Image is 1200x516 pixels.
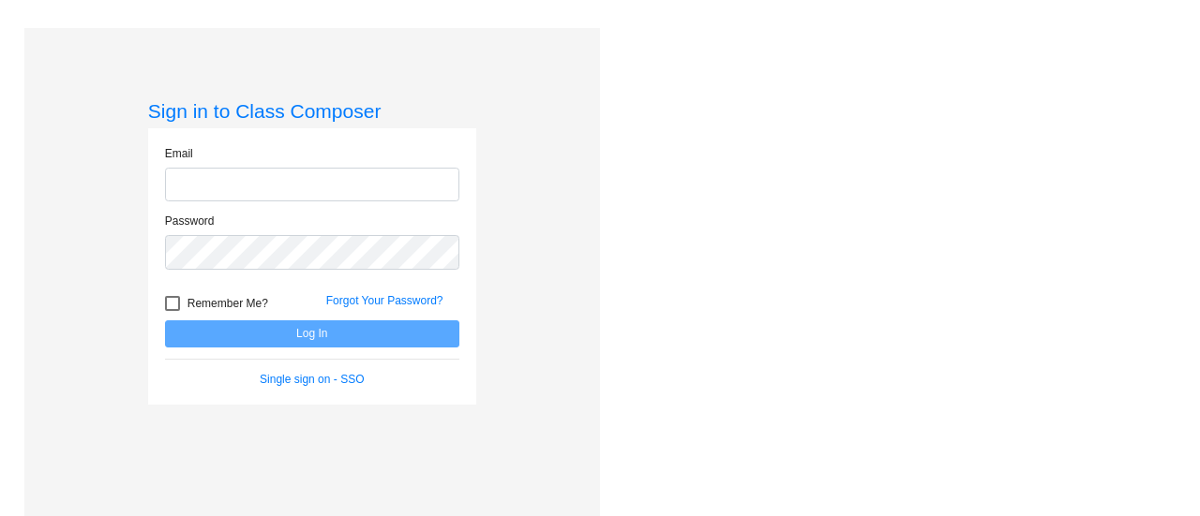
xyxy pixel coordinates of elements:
h3: Sign in to Class Composer [148,99,476,123]
button: Log In [165,320,459,347]
a: Single sign on - SSO [260,373,364,386]
label: Password [165,213,215,229]
span: Remember Me? [187,292,268,315]
label: Email [165,145,193,162]
a: Forgot Your Password? [326,294,443,307]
